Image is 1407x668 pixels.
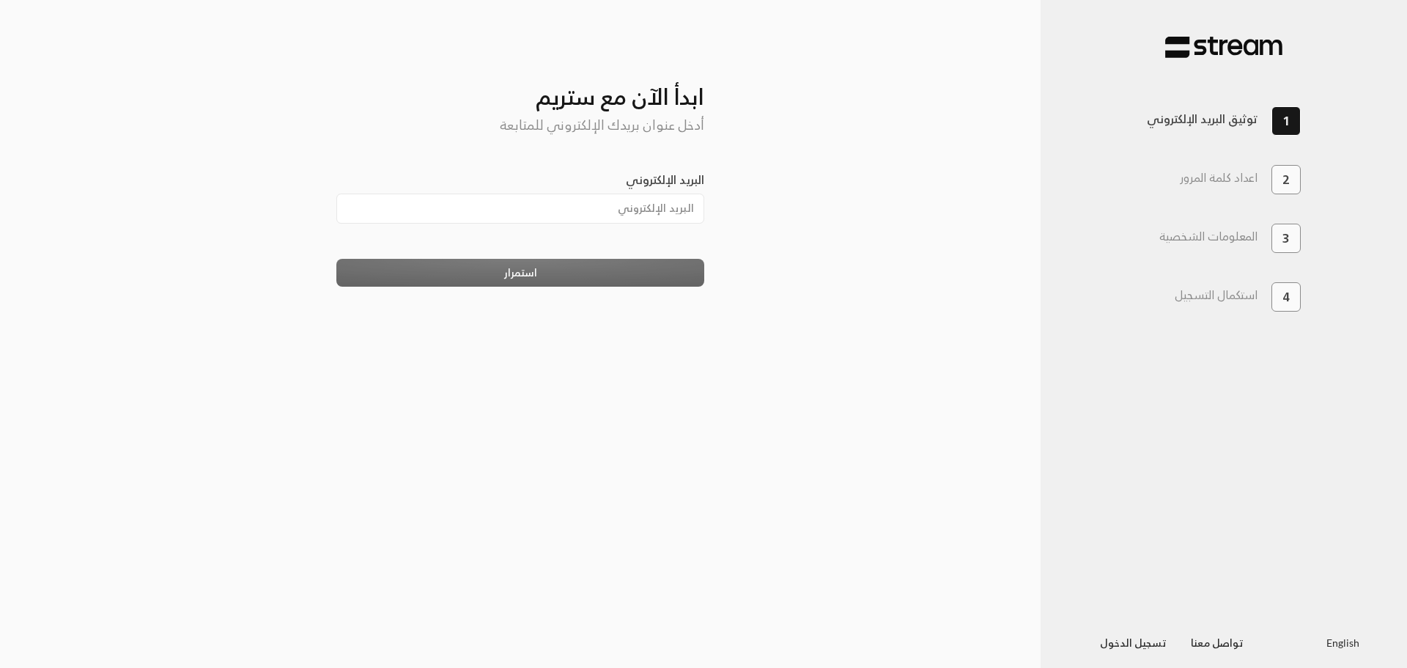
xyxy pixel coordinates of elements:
[1282,288,1290,306] span: 4
[1180,171,1258,185] h3: اعداد كلمة المرور
[1326,628,1359,656] a: English
[336,194,705,224] input: البريد الإلكتروني
[1282,230,1290,247] span: 3
[1147,112,1258,126] h3: توثيق البريد الإلكتروني
[336,117,705,133] h5: أدخل عنوان بريدك الإلكتروني للمتابعة
[1282,111,1290,131] span: 1
[1179,628,1256,656] button: تواصل معنا
[336,59,705,110] h3: ابدأ الآن مع ستريم
[1165,36,1282,59] img: Stream Pay
[1175,288,1258,302] h3: استكمال التسجيل
[1088,628,1179,656] button: تسجيل الدخول
[1088,634,1179,652] a: تسجيل الدخول
[626,171,704,188] label: البريد الإلكتروني
[1159,230,1258,243] h3: المعلومات الشخصية
[1179,634,1256,652] a: تواصل معنا
[1282,171,1290,188] span: 2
